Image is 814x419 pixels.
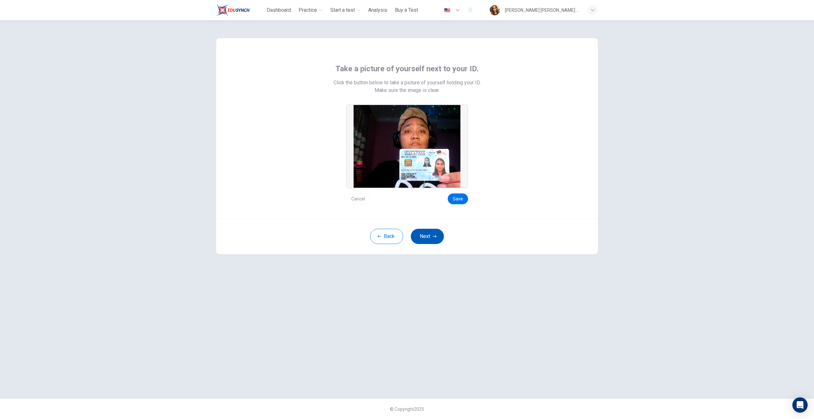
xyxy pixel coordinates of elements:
img: Profile picture [490,5,500,15]
span: © Copyright 2025 [390,407,424,412]
div: [PERSON_NAME] [PERSON_NAME] Limbai [505,6,580,14]
div: Open Intercom Messenger [792,397,808,413]
span: Buy a Test [395,6,418,14]
button: Analysis [366,4,390,16]
button: Start a test [328,4,363,16]
img: ELTC logo [216,4,250,17]
span: Take a picture of yourself next to your ID. [335,64,479,74]
button: Buy a Test [392,4,421,16]
span: Start a test [330,6,355,14]
a: ELTC logo [216,4,264,17]
span: Make sure the image is clear. [375,87,439,94]
button: Practice [296,4,325,16]
img: en [443,8,451,13]
button: Cancel [346,193,370,204]
span: Click the button below to take a picture of yourself holding your ID. [334,79,481,87]
button: Back [370,229,403,244]
span: Practice [299,6,317,14]
span: Analysis [368,6,387,14]
span: Dashboard [267,6,291,14]
button: Dashboard [264,4,293,16]
button: Next [411,229,444,244]
img: preview screemshot [354,105,460,188]
button: Save [448,193,468,204]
